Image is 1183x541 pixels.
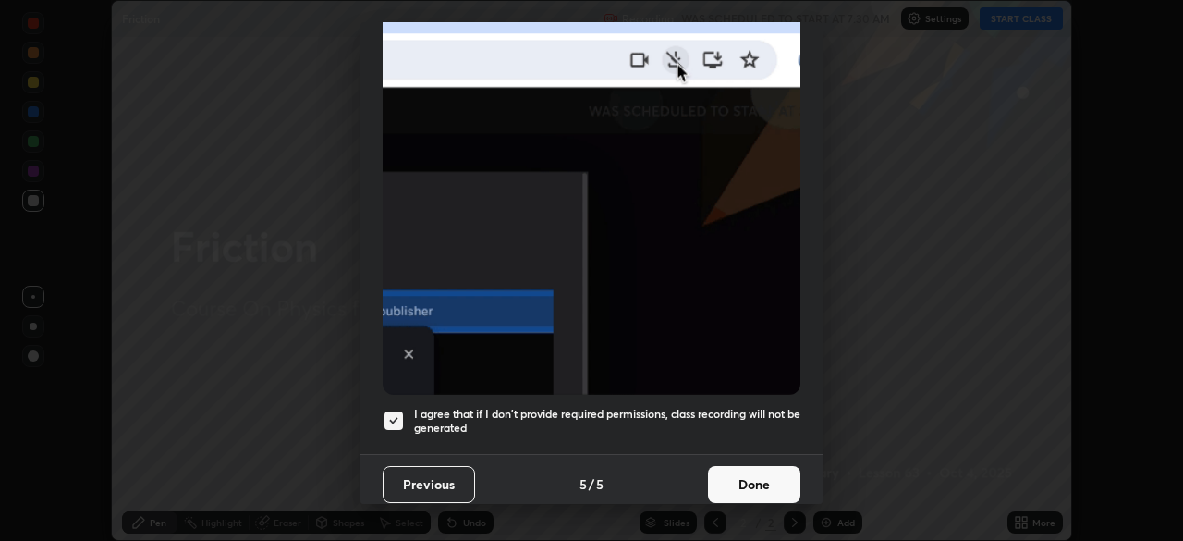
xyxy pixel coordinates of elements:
[383,466,475,503] button: Previous
[596,474,604,494] h4: 5
[579,474,587,494] h4: 5
[708,466,800,503] button: Done
[414,407,800,436] h5: I agree that if I don't provide required permissions, class recording will not be generated
[589,474,594,494] h4: /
